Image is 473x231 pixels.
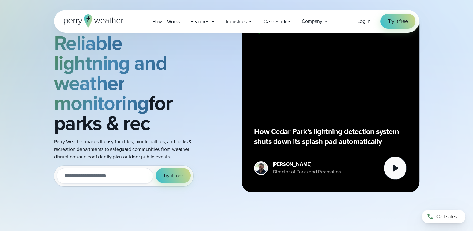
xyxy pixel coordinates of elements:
[152,18,180,25] span: How it Works
[163,172,183,179] span: Try it free
[357,18,370,25] a: Log in
[436,213,457,220] span: Call sales
[54,33,200,133] h2: for parks & rec
[254,126,407,146] p: How Cedar Park’s lightning detection system shuts down its splash pad automatically
[147,15,185,28] a: How it Works
[264,18,291,25] span: Case Studies
[156,168,191,183] button: Try it free
[380,14,415,29] a: Try it free
[255,162,267,174] img: Mike DeVito
[273,168,341,176] div: Director of Parks and Recreation
[273,161,341,168] div: [PERSON_NAME]
[258,15,297,28] a: Case Studies
[388,18,408,25] span: Try it free
[190,18,209,25] span: Features
[302,18,322,25] span: Company
[226,18,247,25] span: Industries
[54,138,200,161] p: Perry Weather makes it easy for cities, municipalities, and parks & recreation departments to saf...
[422,210,465,223] a: Call sales
[54,28,167,118] strong: Reliable lightning and weather monitoring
